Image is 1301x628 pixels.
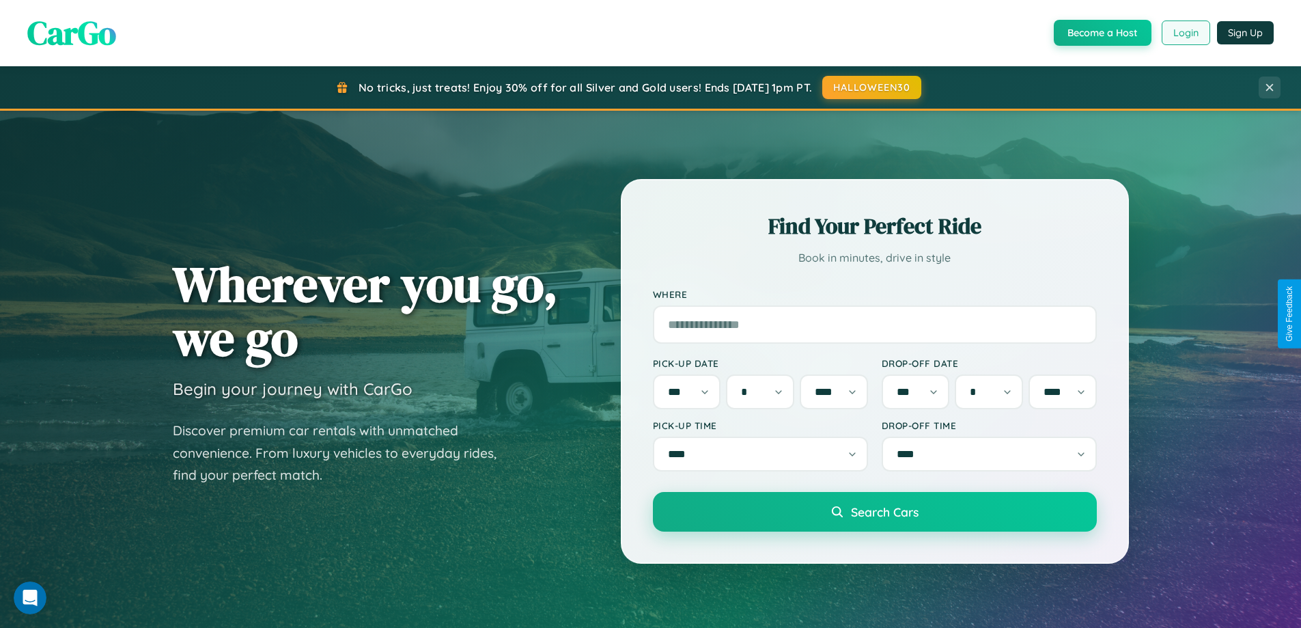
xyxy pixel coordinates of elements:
[851,504,919,519] span: Search Cars
[882,357,1097,369] label: Drop-off Date
[822,76,921,99] button: HALLOWEEN30
[1285,286,1294,342] div: Give Feedback
[653,357,868,369] label: Pick-up Date
[1162,21,1210,45] button: Login
[653,288,1097,300] label: Where
[653,248,1097,268] p: Book in minutes, drive in style
[27,10,116,55] span: CarGo
[882,420,1097,431] label: Drop-off Time
[1217,21,1274,44] button: Sign Up
[173,420,514,487] p: Discover premium car rentals with unmatched convenience. From luxury vehicles to everyday rides, ...
[653,492,1097,532] button: Search Cars
[14,582,46,614] iframe: Intercom live chat
[173,257,558,365] h1: Wherever you go, we go
[653,211,1097,241] h2: Find Your Perfect Ride
[173,379,412,399] h3: Begin your journey with CarGo
[359,81,812,94] span: No tricks, just treats! Enjoy 30% off for all Silver and Gold users! Ends [DATE] 1pm PT.
[653,420,868,431] label: Pick-up Time
[1054,20,1151,46] button: Become a Host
